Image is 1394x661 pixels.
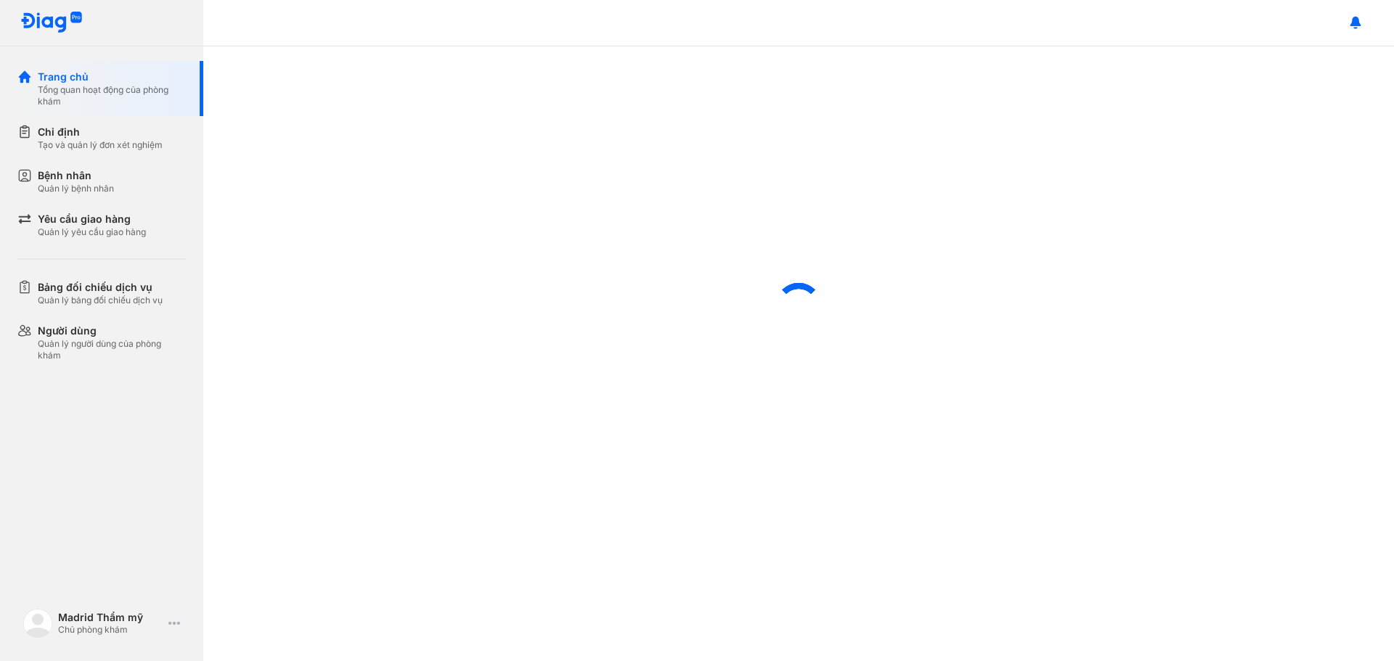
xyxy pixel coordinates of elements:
[58,611,163,624] div: Madrid Thẩm mỹ
[58,624,163,636] div: Chủ phòng khám
[38,168,114,183] div: Bệnh nhân
[38,280,163,295] div: Bảng đối chiếu dịch vụ
[38,70,186,84] div: Trang chủ
[38,125,163,139] div: Chỉ định
[38,338,186,361] div: Quản lý người dùng của phòng khám
[20,12,83,34] img: logo
[38,226,146,238] div: Quản lý yêu cầu giao hàng
[38,212,146,226] div: Yêu cầu giao hàng
[38,139,163,151] div: Tạo và quản lý đơn xét nghiệm
[38,84,186,107] div: Tổng quan hoạt động của phòng khám
[38,295,163,306] div: Quản lý bảng đối chiếu dịch vụ
[38,324,186,338] div: Người dùng
[23,609,52,638] img: logo
[38,183,114,194] div: Quản lý bệnh nhân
